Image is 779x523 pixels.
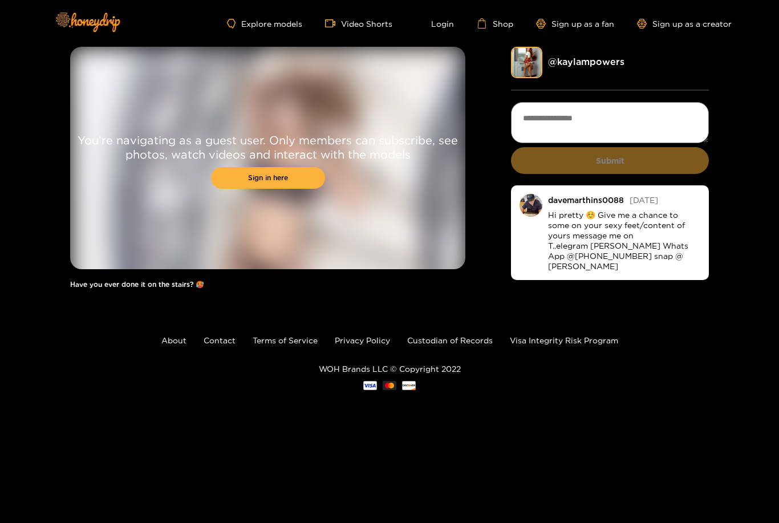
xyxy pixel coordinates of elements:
span: [DATE] [630,196,658,204]
a: Contact [204,336,236,344]
a: Sign up as a fan [536,19,614,29]
h1: Have you ever done it on the stairs? 🥵 [70,281,465,289]
img: kaylampowers [511,47,542,78]
a: Terms of Service [253,336,318,344]
a: Login [415,18,454,29]
p: Hi pretty ☺️ Give me a chance to some on your sexy feet/content of yours message me on T..elegram... [548,210,700,271]
a: @ kaylampowers [548,56,624,67]
a: Custodian of Records [407,336,493,344]
a: Sign in here [211,167,325,189]
img: o3nvo-fb_img_1731113975378.jpg [520,194,542,217]
button: Submit [511,147,709,174]
div: davemarthins0088 [548,196,624,204]
a: Visa Integrity Risk Program [510,336,618,344]
a: About [161,336,186,344]
a: Shop [477,18,513,29]
a: Privacy Policy [335,336,390,344]
a: Sign up as a creator [637,19,732,29]
span: video-camera [325,18,341,29]
p: You're navigating as a guest user. Only members can subscribe, see photos, watch videos and inter... [70,133,465,161]
a: Explore models [227,19,302,29]
a: Video Shorts [325,18,392,29]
